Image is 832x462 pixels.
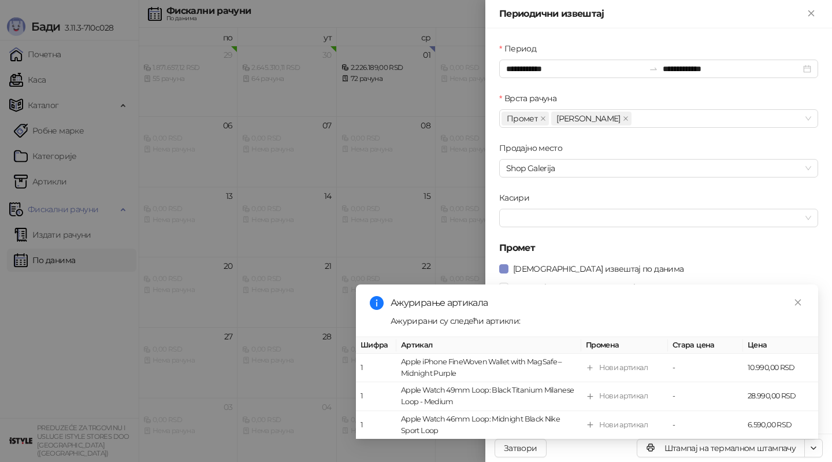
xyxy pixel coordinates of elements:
[637,439,805,457] button: Штампај на термалном штампачу
[668,337,743,354] th: Стара цена
[391,315,804,327] div: Ажурирани су следећи артикли:
[396,411,581,439] td: Apple Watch 46mm Loop: Midnight Black Nike Sport Loop
[391,296,804,310] div: Ажурирање артикала
[804,7,818,21] button: Close
[599,391,648,402] div: Нови артикал
[743,354,818,382] td: 10.990,00 RSD
[506,160,811,177] span: Shop Galerija
[649,64,658,73] span: to
[508,263,688,275] span: [DEMOGRAPHIC_DATA] извештај по данима
[599,419,648,431] div: Нови артикал
[396,354,581,382] td: Apple iPhone FineWoven Wallet with MagSafe – Midnight Purple
[668,383,743,411] td: -
[356,383,396,411] td: 1
[499,191,537,204] label: Касири
[507,112,538,125] span: Промет
[370,296,384,310] span: info-circle
[499,42,543,55] label: Период
[356,337,396,354] th: Шифра
[794,298,802,306] span: close
[668,411,743,439] td: -
[499,92,564,105] label: Врста рачуна
[508,281,659,294] span: Штампај износе по начину плаћања
[743,337,818,354] th: Цена
[396,383,581,411] td: Apple Watch 49mm Loop: Black Titanium Milanese Loop - Medium
[599,362,648,374] div: Нови артикал
[649,64,658,73] span: swap-right
[495,439,547,457] button: Затвори
[499,241,818,255] h5: Промет
[396,337,581,354] th: Артикал
[356,411,396,439] td: 1
[499,7,804,21] div: Периодични извештај
[792,296,804,309] a: Close
[499,142,569,154] label: Продајно место
[356,354,396,382] td: 1
[743,411,818,439] td: 6.590,00 RSD
[540,116,546,121] span: close
[506,62,644,75] input: Период
[623,116,629,121] span: close
[556,112,621,125] span: [PERSON_NAME]
[581,337,668,354] th: Промена
[743,383,818,411] td: 28.990,00 RSD
[668,354,743,382] td: -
